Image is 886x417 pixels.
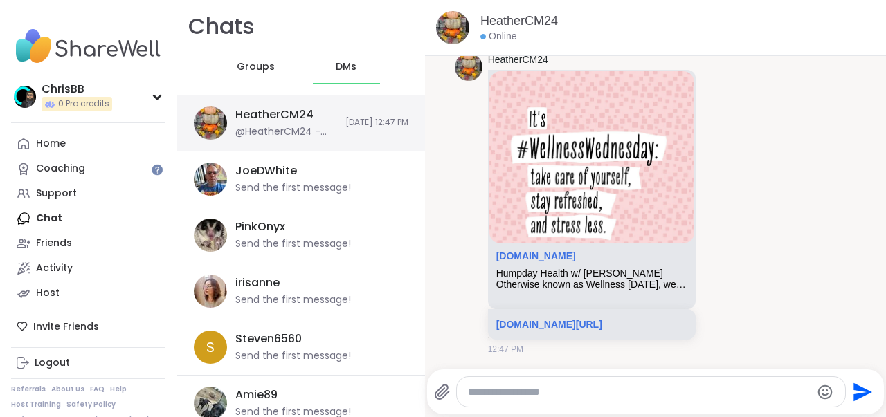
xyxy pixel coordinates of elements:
[11,22,165,71] img: ShareWell Nav Logo
[11,400,61,409] a: Host Training
[235,219,285,234] div: PinkOnyx
[194,163,227,196] img: https://sharewell-space-live.sfo3.digitaloceanspaces.com/user-generated/e5a8753c-ef0c-4530-b7f0-9...
[489,71,694,243] img: Humpday Health w/ Heather
[235,349,351,363] div: Send the first message!
[345,117,408,129] span: [DATE] 12:47 PM
[817,384,833,400] button: Emoji picker
[468,385,811,399] textarea: Type your message
[206,337,215,358] span: S
[188,11,255,42] h1: Chats
[11,181,165,206] a: Support
[36,261,73,275] div: Activity
[51,384,84,394] a: About Us
[36,187,77,201] div: Support
[496,268,687,279] div: Humpday Health w/ [PERSON_NAME]
[496,279,687,290] div: Otherwise known as Wellness [DATE], we are going to focus on midweek reflection. Checking in on o...
[235,387,278,402] div: Amie89
[11,231,165,256] a: Friends
[496,319,602,330] a: [DOMAIN_NAME][URL]
[846,376,877,407] button: Send
[110,384,127,394] a: Help
[480,30,516,44] div: Online
[152,164,163,175] iframe: Spotlight
[11,281,165,306] a: Host
[235,181,351,195] div: Send the first message!
[488,53,548,67] a: HeatherCM24
[455,53,482,81] img: https://sharewell-space-live.sfo3.digitaloceanspaces.com/user-generated/e72d2dfd-06ae-43a5-b116-a...
[42,82,112,97] div: ChrisBB
[237,60,275,74] span: Groups
[66,400,116,409] a: Safety Policy
[235,163,297,178] div: JoeDWhite
[436,11,469,44] img: https://sharewell-space-live.sfo3.digitaloceanspaces.com/user-generated/e72d2dfd-06ae-43a5-b116-a...
[235,293,351,307] div: Send the first message!
[496,250,576,261] a: Attachment
[235,107,314,122] div: HeatherCM24
[35,356,70,370] div: Logout
[36,286,60,300] div: Host
[235,125,337,139] div: @HeatherCM24 - [URL][DOMAIN_NAME]
[36,237,72,250] div: Friends
[194,219,227,252] img: https://sharewell-space-live.sfo3.digitaloceanspaces.com/user-generated/3d39395a-5486-44ea-9184-d...
[235,331,302,346] div: Steven6560
[11,256,165,281] a: Activity
[14,86,36,108] img: ChrisBB
[11,351,165,376] a: Logout
[36,162,85,176] div: Coaching
[11,156,165,181] a: Coaching
[58,98,109,110] span: 0 Pro credits
[235,237,351,251] div: Send the first message!
[11,314,165,339] div: Invite Friends
[336,60,356,74] span: DMs
[11,384,46,394] a: Referrals
[194,106,227,140] img: https://sharewell-space-live.sfo3.digitaloceanspaces.com/user-generated/e72d2dfd-06ae-43a5-b116-a...
[488,343,523,355] span: 12:47 PM
[36,137,66,151] div: Home
[90,384,105,394] a: FAQ
[480,12,558,30] a: HeatherCM24
[235,275,280,290] div: irisanne
[194,275,227,308] img: https://sharewell-space-live.sfo3.digitaloceanspaces.com/user-generated/be849bdb-4731-4649-82cd-d...
[11,131,165,156] a: Home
